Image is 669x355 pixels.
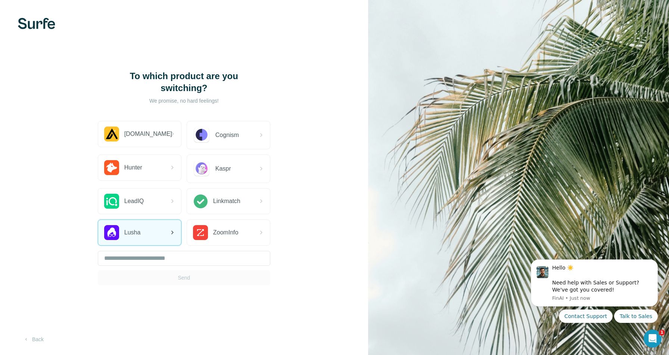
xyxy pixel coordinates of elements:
[213,228,239,237] span: ZoomInfo
[109,97,259,105] p: We promise, no hard feelings!
[18,18,55,29] img: Surfe's logo
[644,330,662,348] iframe: Intercom live chat
[104,194,119,209] img: LeadIQ Logo
[215,164,231,173] span: Kaspr
[215,131,239,140] span: Cognism
[18,333,49,346] button: Back
[193,225,208,240] img: ZoomInfo Logo
[193,160,210,177] img: Kaspr Logo
[659,330,665,336] span: 1
[520,250,669,351] iframe: Intercom notifications message
[124,130,172,138] span: [DOMAIN_NAME]
[124,228,141,237] span: Lusha
[109,70,259,94] h1: To which product are you switching?
[104,225,119,240] img: Lusha Logo
[193,194,208,209] img: Linkmatch Logo
[104,127,119,141] img: Apollo.io Logo
[213,197,240,206] span: Linkmatch
[124,163,142,172] span: Hunter
[124,197,144,206] span: LeadIQ
[104,160,119,175] img: Hunter.io Logo
[193,127,210,144] img: Cognism Logo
